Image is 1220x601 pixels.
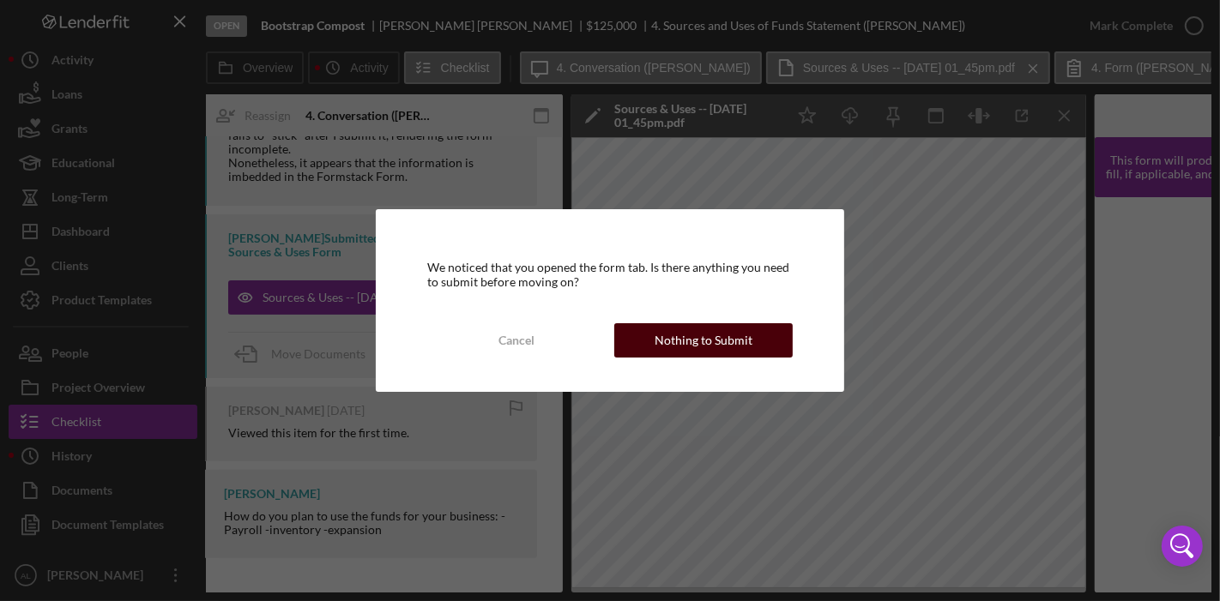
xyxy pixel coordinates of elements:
[427,261,794,288] div: We noticed that you opened the form tab. Is there anything you need to submit before moving on?
[498,323,535,358] div: Cancel
[1162,526,1203,567] div: Open Intercom Messenger
[427,323,606,358] button: Cancel
[614,323,793,358] button: Nothing to Submit
[655,323,752,358] div: Nothing to Submit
